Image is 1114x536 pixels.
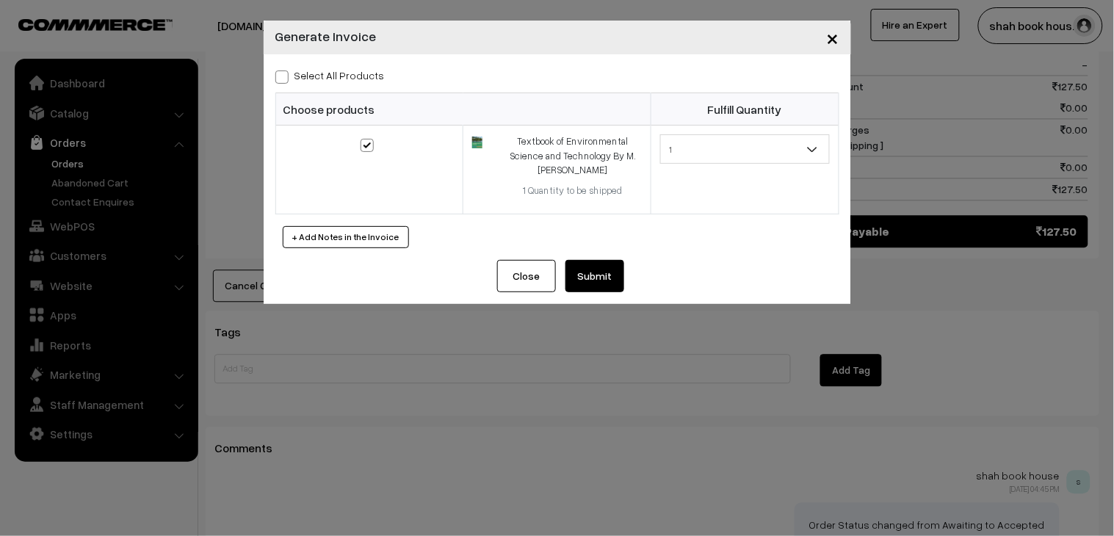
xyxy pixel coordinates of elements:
div: 1 Quantity to be shipped [504,184,642,198]
span: × [827,23,839,51]
h4: Generate Invoice [275,26,377,46]
th: Choose products [275,93,651,126]
button: Submit [565,260,624,292]
button: + Add Notes in the Invoice [283,226,409,248]
div: Textbook of Environmental Science and Technology By M. [PERSON_NAME] [504,134,642,178]
span: 1 [660,134,830,164]
button: Close [497,260,556,292]
th: Fulfill Quantity [651,93,839,126]
span: 1 [661,137,829,162]
img: 1501702561298-img486b6f32a8760.jpg [472,137,482,149]
label: Select all Products [275,68,385,83]
button: Close [815,15,851,60]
